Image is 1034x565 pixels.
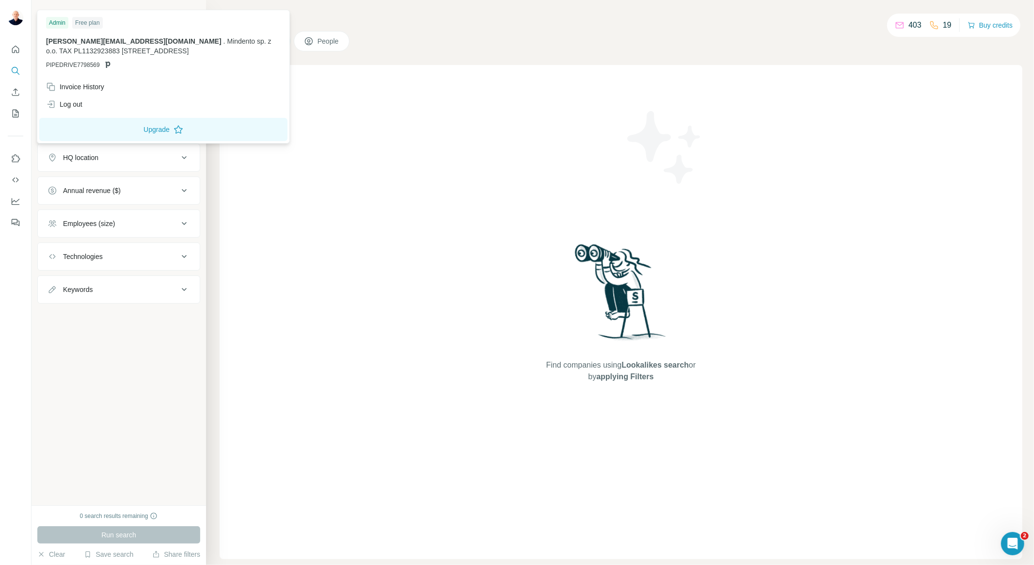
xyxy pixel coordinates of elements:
div: Technologies [63,252,103,261]
span: . [223,37,225,45]
div: Employees (size) [63,219,115,228]
button: Keywords [38,278,200,301]
span: 2 [1021,532,1029,540]
span: Find companies using or by [543,359,699,383]
div: Annual revenue ($) [63,186,121,195]
span: People [318,36,340,46]
span: applying Filters [596,372,653,381]
button: Enrich CSV [8,83,23,101]
button: My lists [8,105,23,122]
div: HQ location [63,153,98,162]
div: 0 search results remaining [80,512,158,520]
p: 403 [908,19,922,31]
span: [PERSON_NAME][EMAIL_ADDRESS][DOMAIN_NAME] [46,37,222,45]
button: Quick start [8,41,23,58]
div: Invoice History [46,82,104,92]
button: Feedback [8,214,23,231]
button: Search [8,62,23,80]
img: Avatar [8,10,23,25]
button: Hide [169,6,206,20]
button: Share filters [152,549,200,559]
button: Use Surfe API [8,171,23,189]
div: Log out [46,99,82,109]
span: PIPEDRIVE7798569 [46,61,100,69]
img: Surfe Illustration - Stars [621,104,708,191]
img: Surfe Illustration - Woman searching with binoculars [571,242,671,350]
div: Admin [46,17,68,29]
button: Clear [37,549,65,559]
div: Free plan [72,17,103,29]
button: Save search [84,549,133,559]
button: Dashboard [8,193,23,210]
button: Employees (size) [38,212,200,235]
span: Lookalikes search [621,361,689,369]
button: Technologies [38,245,200,268]
button: Buy credits [968,18,1013,32]
div: Keywords [63,285,93,294]
iframe: Intercom live chat [1001,532,1024,555]
button: Use Surfe on LinkedIn [8,150,23,167]
div: New search [37,9,68,17]
p: 19 [943,19,952,31]
button: HQ location [38,146,200,169]
h4: Search [220,12,1022,25]
button: Upgrade [39,118,287,141]
button: Annual revenue ($) [38,179,200,202]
